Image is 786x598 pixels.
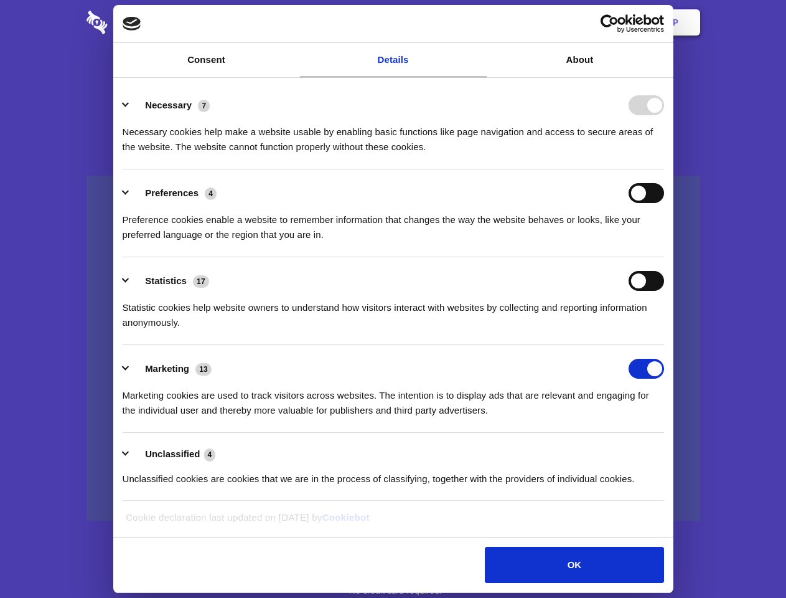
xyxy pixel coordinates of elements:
span: 17 [193,275,209,288]
span: 4 [204,448,216,461]
a: Login [564,3,619,42]
div: Statistic cookies help website owners to understand how visitors interact with websites by collec... [123,291,664,330]
label: Preferences [145,187,199,198]
a: Details [300,43,487,77]
a: Cookiebot [322,512,370,523]
span: 4 [205,187,217,200]
img: logo [123,17,141,31]
button: Marketing (13) [123,359,220,379]
button: Preferences (4) [123,183,225,203]
a: Usercentrics Cookiebot - opens in a new window [555,14,664,33]
span: 13 [195,363,212,376]
h1: Eliminate Slack Data Loss. [87,56,700,101]
button: OK [485,547,663,583]
div: Necessary cookies help make a website usable by enabling basic functions like page navigation and... [123,115,664,154]
button: Statistics (17) [123,271,217,291]
img: logo-wordmark-white-trans-d4663122ce5f474addd5e946df7df03e33cb6a1c49d2221995e7729f52c070b2.svg [87,11,193,34]
a: About [487,43,673,77]
a: Contact [505,3,562,42]
div: Preference cookies enable a website to remember information that changes the way the website beha... [123,203,664,242]
a: Wistia video thumbnail [87,176,700,521]
button: Necessary (7) [123,95,218,115]
iframe: Drift Widget Chat Controller [724,536,771,583]
div: Unclassified cookies are cookies that we are in the process of classifying, together with the pro... [123,462,664,486]
span: 7 [198,100,210,112]
a: Pricing [365,3,419,42]
h4: Auto-redaction of sensitive data, encrypted data sharing and self-destructing private chats. Shar... [87,113,700,154]
button: Unclassified (4) [123,447,223,462]
label: Necessary [145,100,192,110]
div: Marketing cookies are used to track visitors across websites. The intention is to display ads tha... [123,379,664,418]
label: Marketing [145,363,189,374]
label: Statistics [145,275,187,286]
a: Consent [113,43,300,77]
div: Cookie declaration last updated on [DATE] by [116,510,670,534]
